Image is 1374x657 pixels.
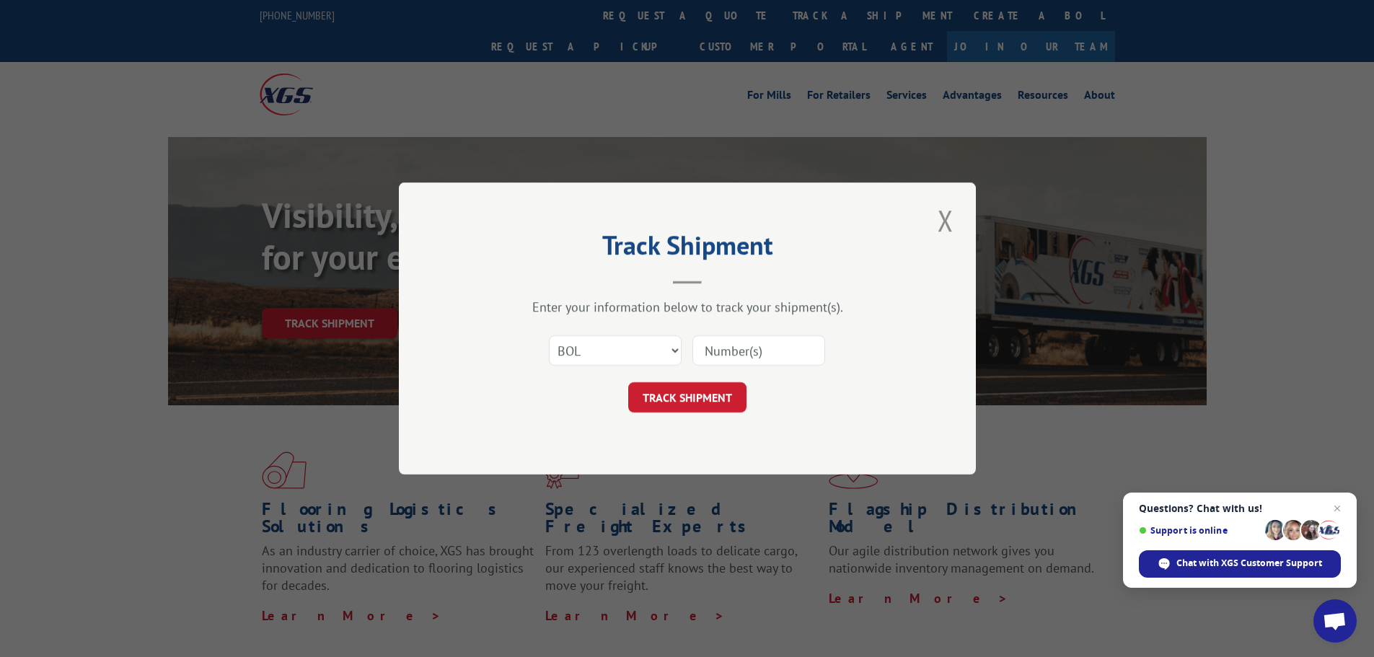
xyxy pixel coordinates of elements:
span: Chat with XGS Customer Support [1139,550,1341,578]
span: Support is online [1139,525,1260,536]
a: Open chat [1313,599,1357,643]
span: Questions? Chat with us! [1139,503,1341,514]
button: TRACK SHIPMENT [628,382,747,413]
button: Close modal [933,200,958,240]
span: Chat with XGS Customer Support [1176,557,1322,570]
h2: Track Shipment [471,235,904,263]
div: Enter your information below to track your shipment(s). [471,299,904,315]
input: Number(s) [692,335,825,366]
